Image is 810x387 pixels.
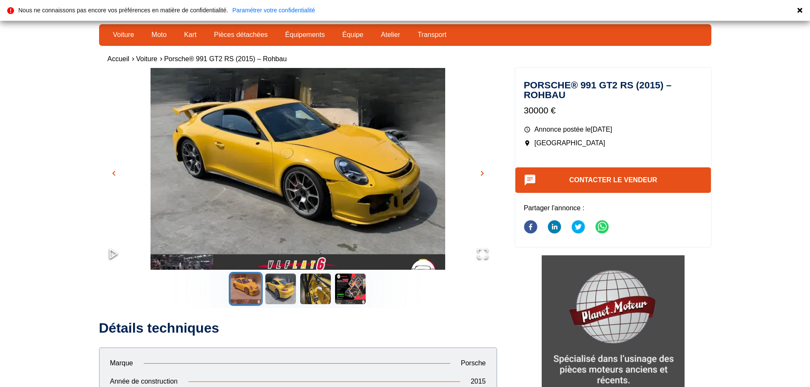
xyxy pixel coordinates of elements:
span: chevron_left [109,168,119,178]
a: Atelier [375,28,406,42]
a: Accueil [108,55,130,62]
div: Go to Slide 1 [99,68,497,270]
p: Porsche [450,359,497,368]
button: Play or Pause Slideshow [99,239,128,270]
a: Paramétrer votre confidentialité [232,7,315,13]
button: whatsapp [595,215,609,240]
a: Pièces détachées [208,28,273,42]
p: Nous ne connaissons pas encore vos préférences en matière de confidentialité. [18,7,228,13]
a: Voiture [108,28,140,42]
a: Kart [179,28,202,42]
button: linkedin [548,215,561,240]
a: Moto [146,28,172,42]
span: chevron_right [477,168,487,178]
p: Marque [99,359,144,368]
button: Go to Slide 1 [229,272,263,306]
button: facebook [524,215,537,240]
p: Annonce postée le [DATE] [524,125,703,134]
button: chevron_right [476,167,489,180]
button: Contacter le vendeur [515,167,711,193]
img: image [99,68,497,289]
a: Porsche® 991 GT2 RS (2015) – Rohbau [164,55,287,62]
a: Contacter le vendeur [569,176,657,184]
button: Go to Slide 3 [298,272,333,306]
button: Open Fullscreen [468,239,497,270]
p: 30000 € [524,104,703,116]
h2: Détails techniques [99,319,497,336]
p: 2015 [460,377,497,386]
a: Équipe [337,28,369,42]
a: Équipements [280,28,330,42]
button: Go to Slide 4 [333,272,367,306]
button: chevron_left [108,167,120,180]
h1: Porsche® 991 GT2 RS (2015) – Rohbau [524,81,703,100]
div: Thumbnail Navigation [99,272,497,306]
button: twitter [571,215,585,240]
p: Partager l'annonce : [524,203,703,213]
a: Voiture [136,55,157,62]
p: Année de construction [99,377,188,386]
p: [GEOGRAPHIC_DATA] [524,138,703,148]
button: Go to Slide 2 [264,272,298,306]
a: Transport [412,28,452,42]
